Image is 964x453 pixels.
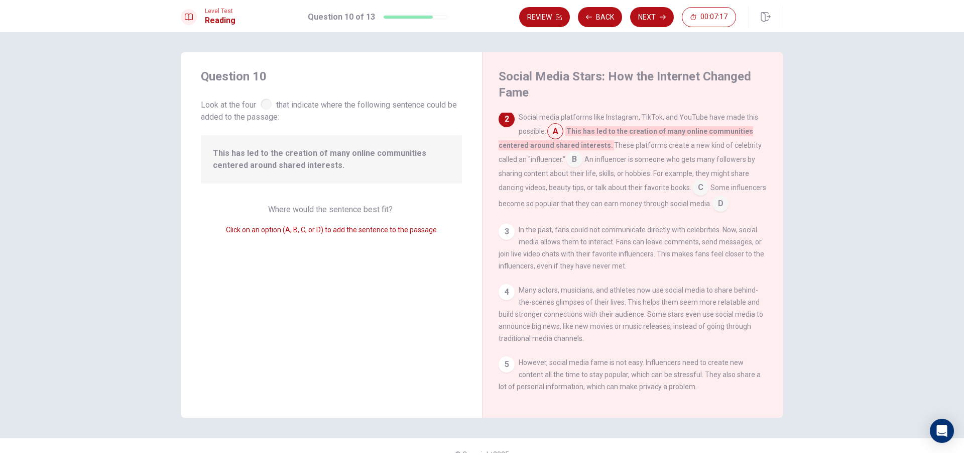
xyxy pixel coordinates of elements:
span: C [692,179,708,196]
span: In the past, fans could not communicate directly with celebrities. Now, social media allows them ... [499,226,764,270]
div: Open Intercom Messenger [930,419,954,443]
h4: Social Media Stars: How the Internet Changed Fame [499,68,765,101]
span: A [547,123,563,139]
span: Level Test [205,8,235,15]
button: Back [578,7,622,27]
span: 00:07:17 [700,13,728,21]
span: Where would the sentence best fit? [268,205,395,214]
div: 2 [499,111,515,127]
button: 00:07:17 [682,7,736,27]
div: 3 [499,224,515,240]
span: However, social media fame is not easy. Influencers need to create new content all the time to st... [499,358,761,391]
span: Click on an option (A, B, C, or D) to add the sentence to the passage [226,226,437,234]
button: Next [630,7,674,27]
span: These platforms create a new kind of celebrity called an "influencer." [499,141,762,163]
h4: Question 10 [201,68,462,84]
button: Review [519,7,570,27]
span: This has led to the creation of many online communities centered around shared interests. [213,147,450,171]
h1: Reading [205,15,235,27]
span: Social media platforms like Instagram, TikTok, and YouTube have made this possible. [519,113,758,135]
span: B [566,151,582,167]
h1: Question 10 of 13 [308,11,375,23]
span: Look at the four that indicate where the following sentence could be added to the passage: [201,97,462,123]
div: 5 [499,356,515,373]
span: Many actors, musicians, and athletes now use social media to share behind-the-scenes glimpses of ... [499,286,763,342]
span: An influencer is someone who gets many followers by sharing content about their life, skills, or ... [499,155,755,192]
span: This has led to the creation of many online communities centered around shared interests. [499,126,753,150]
span: D [712,196,729,212]
div: 4 [499,284,515,300]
